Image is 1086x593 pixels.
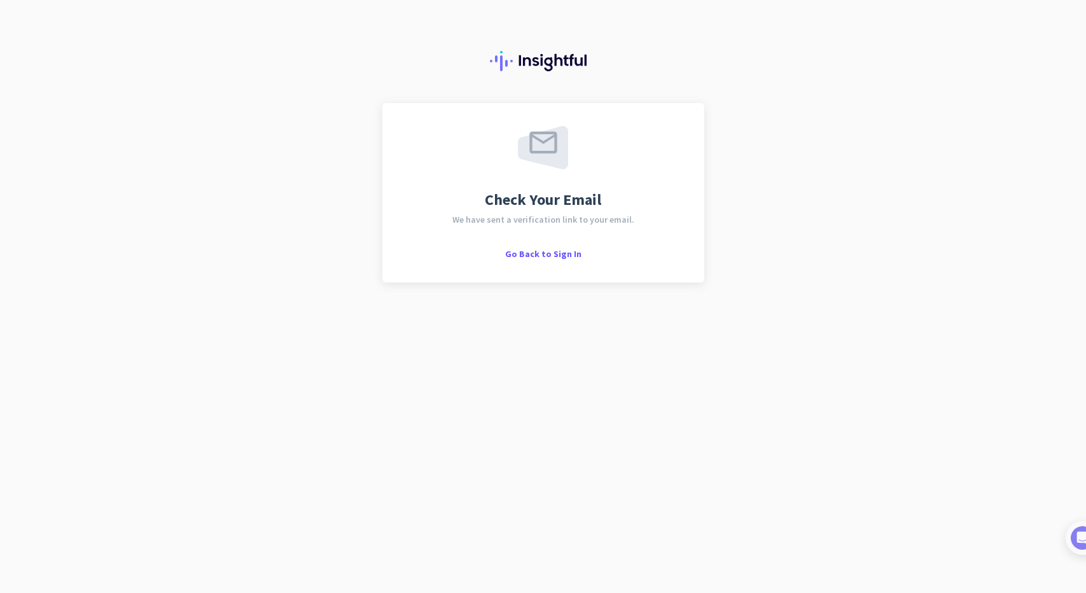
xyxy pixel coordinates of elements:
img: email-sent [518,126,568,169]
span: Check Your Email [485,192,601,207]
img: Insightful [490,51,597,71]
span: Go Back to Sign In [505,248,581,260]
span: We have sent a verification link to your email. [452,215,634,224]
